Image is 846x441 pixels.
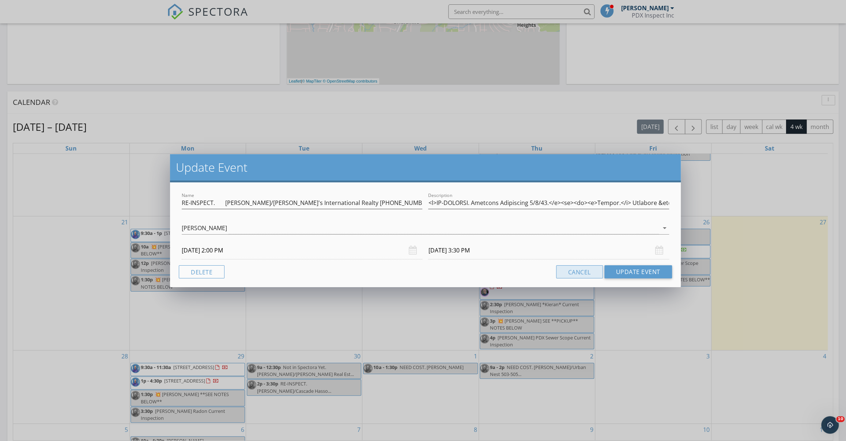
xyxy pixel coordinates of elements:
input: Select date [428,242,669,259]
button: Update Event [604,265,672,278]
button: Delete [179,265,224,278]
input: Select date [182,242,422,259]
i: arrow_drop_down [660,224,669,232]
h2: Update Event [176,160,675,175]
button: Cancel [556,265,603,278]
iframe: Intercom live chat [821,416,839,434]
span: 10 [836,416,845,422]
div: [PERSON_NAME] [182,225,227,231]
